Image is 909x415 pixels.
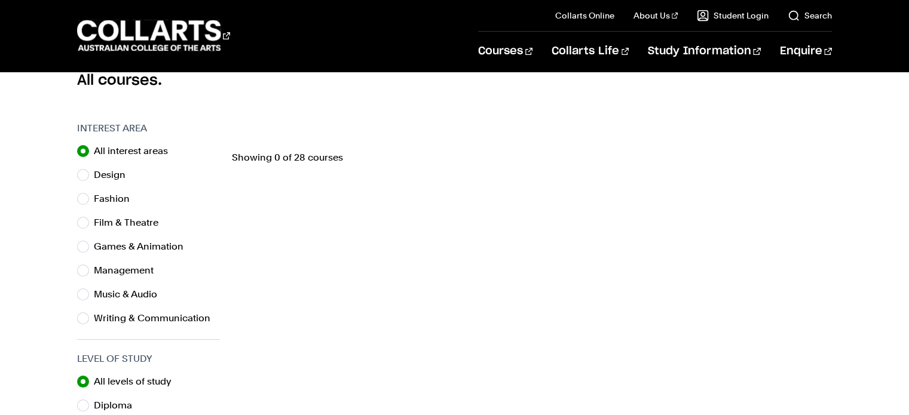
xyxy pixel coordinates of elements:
a: Collarts Online [555,10,614,21]
p: Showing 0 of 28 courses [232,153,831,162]
label: All levels of study [94,373,181,390]
label: Fashion [94,190,139,207]
a: Collarts Life [552,32,629,71]
label: Music & Audio [94,286,167,303]
a: Student Login [697,10,769,21]
a: Enquire [780,32,832,71]
a: About Us [633,10,678,21]
a: Courses [478,32,532,71]
label: Design [94,167,135,183]
label: Film & Theatre [94,214,168,231]
label: Diploma [94,397,142,414]
h3: Level of Study [77,352,220,366]
h2: All courses. [77,71,831,90]
label: Management [94,262,163,279]
label: Games & Animation [94,238,193,255]
a: Study Information [648,32,760,71]
h3: Interest Area [77,121,220,136]
a: Search [788,10,832,21]
label: Writing & Communication [94,310,220,327]
label: All interest areas [94,143,177,159]
div: Go to homepage [77,19,230,53]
